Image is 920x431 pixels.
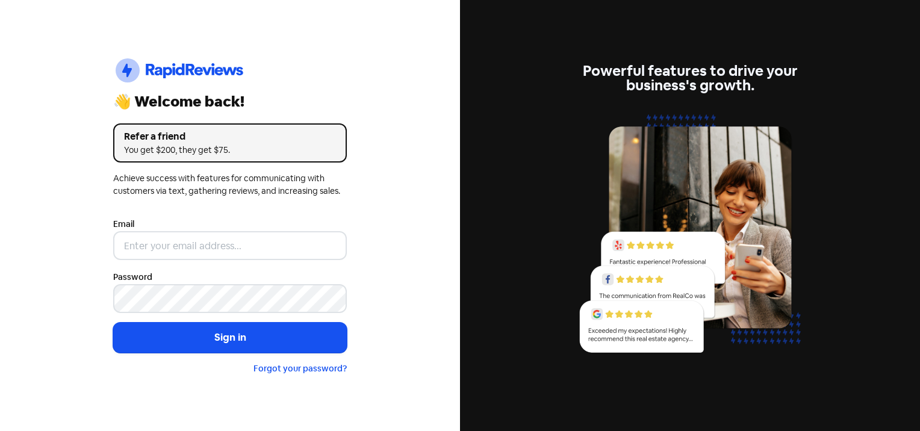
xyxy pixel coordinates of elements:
[113,231,347,260] input: Enter your email address...
[573,107,807,367] img: reviews
[124,144,336,157] div: You get $200, they get $75.
[113,323,347,353] button: Sign in
[573,64,807,93] div: Powerful features to drive your business's growth.
[124,129,336,144] div: Refer a friend
[113,172,347,197] div: Achieve success with features for communicating with customers via text, gathering reviews, and i...
[113,271,152,284] label: Password
[113,218,134,231] label: Email
[253,363,347,374] a: Forgot your password?
[113,95,347,109] div: 👋 Welcome back!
